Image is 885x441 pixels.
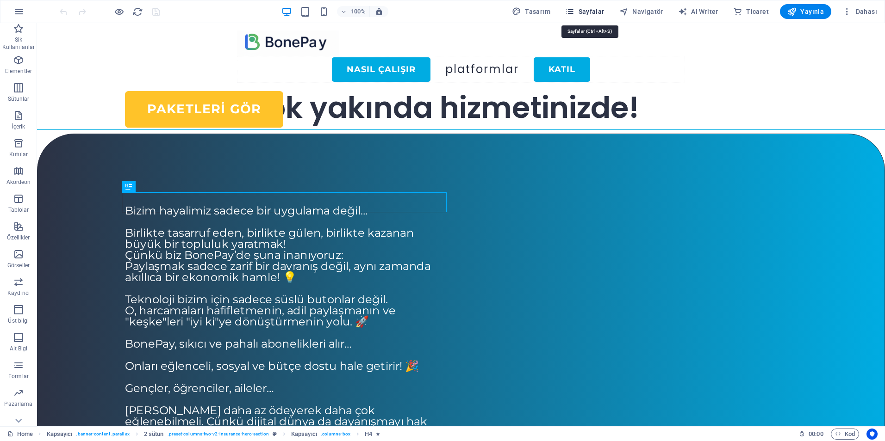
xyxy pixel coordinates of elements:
i: Element bir animasyon içeriyor [376,431,380,436]
button: Dahası [839,4,881,19]
span: Seçmek için tıkla. Düzenlemek için çift tıkla [144,429,164,440]
span: . preset-columns-two-v2-insurance-hero-section [168,429,269,440]
p: İçerik [12,123,25,130]
h6: 100% [351,6,366,17]
p: Akordeon [6,178,31,186]
nav: breadcrumb [47,429,380,440]
button: Ön izleme modundan çıkıp düzenlemeye devam etmek için buraya tıklayın [113,6,125,17]
p: Üst bilgi [8,317,29,325]
button: Usercentrics [866,429,878,440]
p: Pazarlama [4,400,32,408]
button: reload [132,6,143,17]
span: Tasarım [512,7,550,16]
button: Sayfalar [561,4,608,19]
span: Ticaret [733,7,769,16]
span: Navigatör [619,7,663,16]
i: Bu element, özelleştirilebilir bir ön ayar [273,431,277,436]
h6: Oturum süresi [799,429,823,440]
span: Seçmek için tıkla. Düzenlemek için çift tıkla [291,429,317,440]
button: Kod [831,429,859,440]
span: AI Writer [678,7,718,16]
p: Sütunlar [8,95,30,103]
button: Navigatör [616,4,667,19]
span: : [815,430,816,437]
span: Seçmek için tıkla. Düzenlemek için çift tıkla [47,429,73,440]
div: Tasarım (Ctrl+Alt+Y) [508,4,554,19]
span: 00 00 [809,429,823,440]
p: Formlar [8,373,29,380]
span: . banner-content .parallax [76,429,129,440]
i: Sayfayı yeniden yükleyin [132,6,143,17]
p: Özellikler [7,234,30,241]
p: Kutular [9,151,28,158]
button: 100% [337,6,370,17]
span: Sayfalar [565,7,605,16]
p: Alt Bigi [10,345,28,352]
p: Görseller [7,262,30,269]
span: Yayınla [787,7,824,16]
span: . columns-box [321,429,350,440]
button: Tasarım [508,4,554,19]
span: Kod [835,429,855,440]
span: Dahası [842,7,877,16]
button: AI Writer [674,4,722,19]
p: Kaydırıcı [7,289,30,297]
a: Seçimi iptal etmek için tıkla. Sayfaları açmak için çift tıkla [7,429,33,440]
button: Ticaret [729,4,773,19]
button: Yayınla [780,4,831,19]
p: Elementler [5,67,32,75]
span: Seçmek için tıkla. Düzenlemek için çift tıkla [365,429,372,440]
i: Yeniden boyutlandırmada yakınlaştırma düzeyini seçilen cihaza uyacak şekilde otomatik olarak ayarla. [375,7,383,16]
p: Tablolar [8,206,29,214]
